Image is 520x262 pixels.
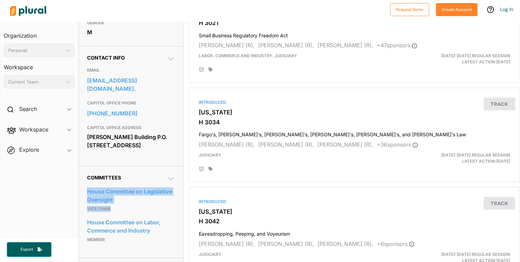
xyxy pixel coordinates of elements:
h3: Workspace [4,57,75,72]
button: Create Account [436,3,477,16]
h3: [US_STATE] [199,109,510,116]
span: Export [16,247,38,252]
a: [EMAIL_ADDRESS][DOMAIN_NAME]. [87,75,175,94]
a: House Committee on Labor, Commerce and Industry [87,217,175,236]
span: [PERSON_NAME] (R), [199,42,255,49]
h3: GENDER [87,19,175,27]
div: Personal [8,47,63,54]
span: [PERSON_NAME] (R), [317,42,373,49]
span: [PERSON_NAME] (R), [258,141,314,148]
div: Add Position Statement [199,166,204,172]
span: [PERSON_NAME] (R), [258,240,314,247]
span: [PERSON_NAME] (R), [199,240,255,247]
span: [DATE]-[DATE] Regular Session [441,53,510,58]
h3: CAPITOL OFFICE ADDRESS [87,124,175,132]
span: [PERSON_NAME] (R), [317,141,373,148]
span: + 36 sponsor s [377,141,418,148]
a: [PHONE_NUMBER] [87,108,175,118]
div: [PERSON_NAME] Building P.O. [STREET_ADDRESS] [87,132,175,150]
span: [DATE]-[DATE] Regular Session [441,252,510,257]
div: Add tags [208,166,213,171]
a: Request Demo [390,5,429,13]
span: Judiciary [199,152,221,158]
span: [PERSON_NAME] (R), [258,42,314,49]
h4: Eavesdropping, Peeping, and Voyeurism [199,228,510,237]
h3: H 3042 [199,218,510,225]
h4: Fargo's, [PERSON_NAME]'s, [PERSON_NAME]'s, [PERSON_NAME]'s, [PERSON_NAME]'s, and [PERSON_NAME]'s Law [199,128,510,138]
span: + 6 sponsor s [377,240,414,247]
h2: Search [19,105,37,113]
span: + 47 sponsor s [377,42,417,49]
a: Create Account [436,5,477,13]
button: Track [484,98,515,110]
span: [PERSON_NAME] (R), [199,141,255,148]
button: Export [7,242,51,257]
div: Latest Action: [DATE] [408,53,515,65]
h4: Small Business Regulatory Freedom Act [199,29,510,39]
a: House Committee on Legislative Oversight [87,186,175,205]
span: [DATE]-[DATE] Regular Session [441,152,510,158]
span: Contact Info [87,55,125,61]
div: Add tags [208,67,213,72]
p: Vice Chair [87,205,175,213]
p: Member [87,236,175,244]
div: Latest Action: [DATE] [408,152,515,164]
div: Introduced [199,99,510,105]
div: Add Position Statement [199,67,204,73]
span: Labor, Commerce and Industry, Judiciary [199,53,297,58]
button: Request Demo [390,3,429,16]
h3: EMAIL [87,66,175,74]
h3: H 3021 [199,20,510,26]
div: Current Team [8,78,63,86]
a: Log In [500,6,513,12]
button: Track [484,197,515,210]
span: [PERSON_NAME] (R), [317,240,373,247]
h3: [US_STATE] [199,208,510,215]
h3: H 3034 [199,119,510,126]
div: Introduced [199,199,510,205]
h3: Organization [4,26,75,41]
span: Committees [87,175,121,180]
h3: CAPITOL OFFICE PHONE [87,99,175,107]
div: M [87,27,175,37]
span: Judiciary [199,252,221,257]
